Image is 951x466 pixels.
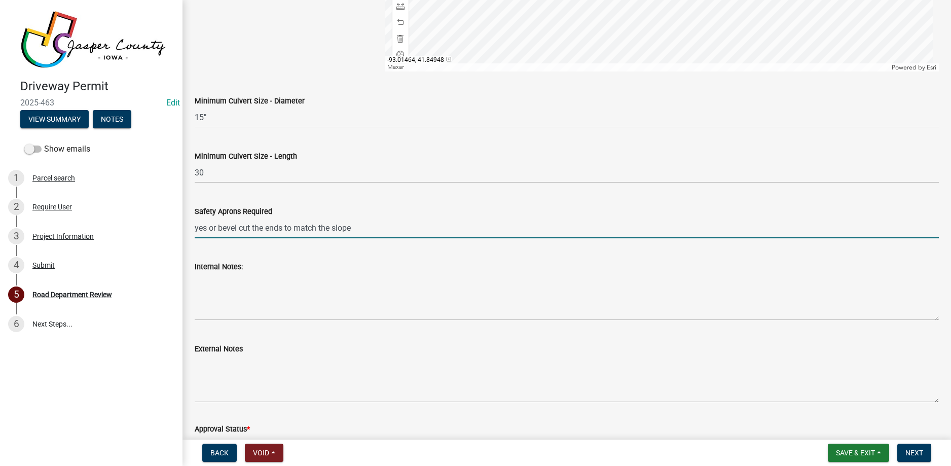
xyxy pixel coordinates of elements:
span: 2025-463 [20,98,162,107]
div: Parcel search [32,174,75,182]
img: Jasper County, Iowa [20,11,166,68]
h4: Driveway Permit [20,79,174,94]
div: 3 [8,228,24,244]
div: Project Information [32,233,94,240]
wm-modal-confirm: Summary [20,116,89,124]
span: Back [210,449,229,457]
button: Save & Exit [828,444,889,462]
label: Minimum Culvert Size - Diameter [195,98,305,105]
div: 1 [8,170,24,186]
div: 5 [8,286,24,303]
label: Safety Aprons Required [195,208,272,216]
button: Void [245,444,283,462]
span: Void [253,449,269,457]
div: Maxar [385,63,890,71]
label: Approved [207,435,241,447]
label: Minimum Culvert Size - Length [195,153,297,160]
div: 4 [8,257,24,273]
wm-modal-confirm: Notes [93,116,131,124]
div: Require User [32,203,72,210]
div: 2 [8,199,24,215]
button: Next [897,444,931,462]
span: Save & Exit [836,449,875,457]
div: Powered by [889,63,939,71]
div: Road Department Review [32,291,112,298]
label: Internal Notes: [195,264,243,271]
button: View Summary [20,110,89,128]
button: Back [202,444,237,462]
label: Show emails [24,143,90,155]
a: Edit [166,98,180,107]
button: Notes [93,110,131,128]
label: Approval Status [195,426,250,433]
a: Esri [927,64,936,71]
span: Next [905,449,923,457]
div: Submit [32,262,55,269]
wm-modal-confirm: Edit Application Number [166,98,180,107]
label: External Notes [195,346,243,353]
div: 6 [8,316,24,332]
